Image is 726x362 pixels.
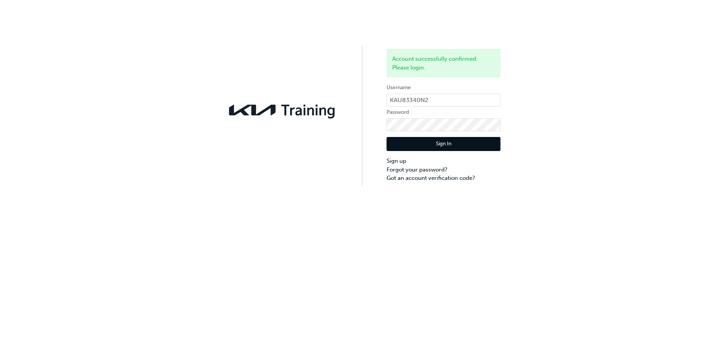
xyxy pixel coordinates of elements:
[387,165,500,174] a: Forgot your password?
[387,49,500,77] div: Account successfully confirmed. Please login.
[387,108,500,117] label: Password
[387,157,500,165] a: Sign up
[387,94,500,107] input: Username
[226,100,339,120] img: kia-training
[387,83,500,92] label: Username
[387,137,500,151] button: Sign In
[387,174,500,183] a: Got an account verification code?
